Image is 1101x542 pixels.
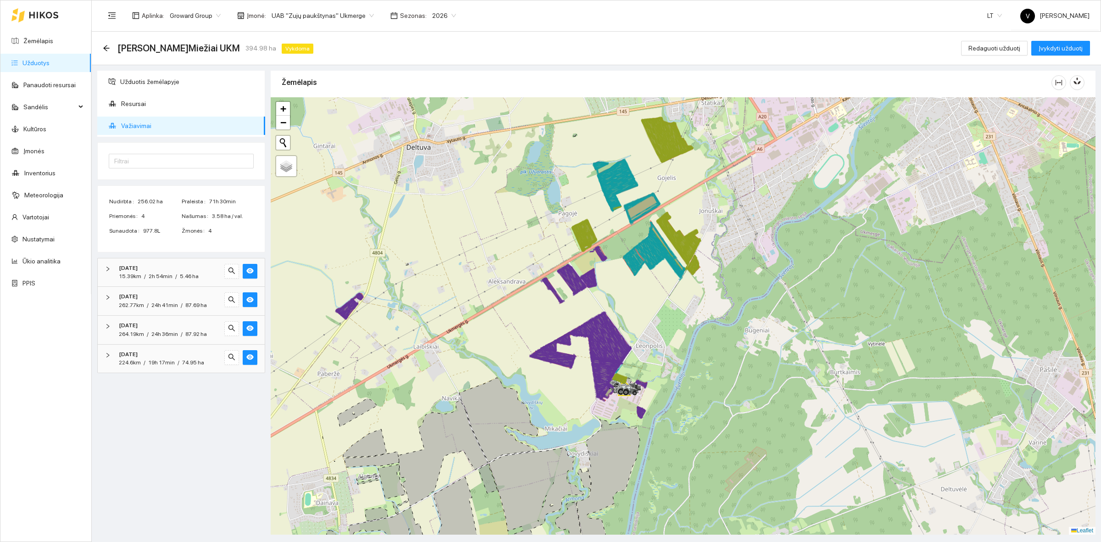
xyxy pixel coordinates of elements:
span: 2h 54min [149,273,172,279]
span: column-width [1052,79,1066,86]
button: search [224,264,239,279]
span: / [144,273,146,279]
div: [DATE]262.77km/24h 41min/87.69 hasearcheye [98,287,265,315]
span: 394.98 ha [245,43,276,53]
span: 87.92 ha [185,331,207,337]
span: − [280,117,286,128]
span: 977.8L [143,227,181,235]
span: / [175,273,177,279]
span: / [181,302,183,308]
span: Įvykdyti užduotį [1039,43,1083,53]
span: shop [237,12,245,19]
span: Resursai [121,95,258,113]
span: Nudirbta [109,197,138,206]
span: eye [246,324,254,333]
span: right [105,295,111,300]
span: right [105,324,111,329]
span: / [181,331,183,337]
a: Vartotojai [22,213,49,221]
span: Sezonas : [400,11,427,21]
button: column-width [1051,75,1066,90]
button: eye [243,264,257,279]
span: + [280,103,286,114]
button: eye [243,350,257,365]
span: calendar [390,12,398,19]
span: LT [987,9,1002,22]
span: eye [246,267,254,276]
span: 262.77km [119,302,144,308]
strong: [DATE] [119,293,138,300]
span: UAB "Zujų paukštynas" Ukmerge [272,9,374,22]
span: / [147,331,149,337]
span: Užduotis žemėlapyje [120,73,258,91]
span: 256.02 ha [138,197,181,206]
span: 3.58 ha / val. [212,212,253,221]
a: Meteorologija [24,191,63,199]
span: Įmonė : [247,11,266,21]
span: 224.6km [119,359,141,366]
span: Sunaudota [109,227,143,235]
span: eye [246,353,254,362]
span: Priemonės [109,212,141,221]
div: Atgal [103,45,110,52]
div: [DATE]264.19km/24h 36min/87.92 hasearcheye [98,316,265,344]
span: arrow-left [103,45,110,52]
span: 15.39km [119,273,141,279]
a: Ūkio analitika [22,257,61,265]
span: Vykdoma [282,44,313,54]
span: Sėja Ž.Miežiai UKM [117,41,240,56]
button: Įvykdyti užduotį [1031,41,1090,56]
span: 19h 17min [148,359,175,366]
a: PPIS [22,279,35,287]
button: menu-fold [103,6,121,25]
button: Initiate a new search [276,136,290,150]
button: search [224,321,239,336]
strong: [DATE] [119,351,138,358]
a: Layers [276,156,296,176]
a: Inventorius [24,169,56,177]
div: [DATE]224.6km/19h 17min/74.95 hasearcheye [98,345,265,373]
span: Žmonės [182,227,208,235]
span: Našumas [182,212,212,221]
span: search [228,267,235,276]
div: Žemėlapis [282,69,1051,95]
a: Redaguoti užduotį [961,45,1028,52]
span: right [105,266,111,272]
span: 264.19km [119,331,144,337]
a: Užduotys [22,59,50,67]
div: [DATE]15.39km/2h 54min/5.46 hasearcheye [98,258,265,287]
span: menu-fold [108,11,116,20]
span: Groward Group [170,9,221,22]
strong: [DATE] [119,322,138,329]
button: eye [243,292,257,307]
span: V [1026,9,1030,23]
a: Įmonės [23,147,44,155]
span: 71h 30min [209,197,253,206]
span: 24h 36min [151,331,178,337]
span: search [228,353,235,362]
span: eye [246,296,254,305]
span: / [178,359,179,366]
a: Zoom in [276,102,290,116]
a: Kultūros [23,125,46,133]
span: Praleista [182,197,209,206]
span: / [147,302,149,308]
button: Redaguoti užduotį [961,41,1028,56]
a: Panaudoti resursai [23,81,76,89]
a: Leaflet [1071,527,1093,534]
span: Sandėlis [23,98,76,116]
a: Žemėlapis [23,37,53,45]
button: eye [243,321,257,336]
span: Aplinka : [142,11,164,21]
button: search [224,292,239,307]
span: 74.95 ha [182,359,204,366]
span: 87.69 ha [185,302,207,308]
span: layout [132,12,139,19]
a: Zoom out [276,116,290,129]
span: Važiavimai [121,117,258,135]
span: / [144,359,145,366]
span: 2026 [432,9,456,22]
span: 5.46 ha [180,273,199,279]
span: Redaguoti užduotį [968,43,1020,53]
span: right [105,352,111,358]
